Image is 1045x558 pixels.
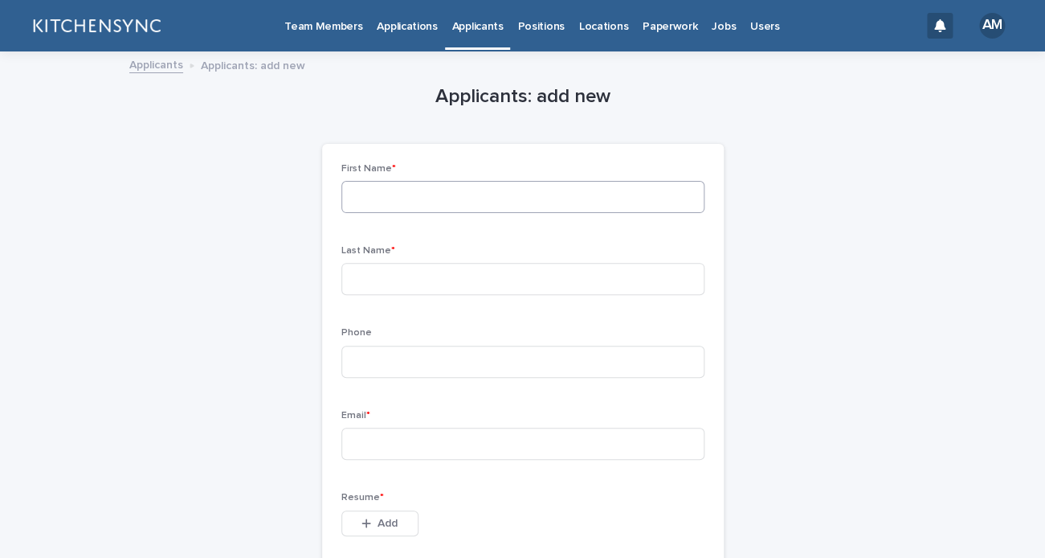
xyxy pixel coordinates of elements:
h1: Applicants: add new [322,85,724,109]
span: Email [341,411,370,421]
a: Applicants [129,55,183,73]
span: Last Name [341,246,395,256]
span: Add [378,518,398,529]
p: Applicants: add new [201,55,305,73]
span: Resume [341,493,384,503]
span: Phone [341,328,372,338]
button: Add [341,511,418,536]
div: AM [979,13,1005,39]
span: First Name [341,164,396,174]
img: lGNCzQTxQVKGkIr0XjOy [32,10,161,42]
